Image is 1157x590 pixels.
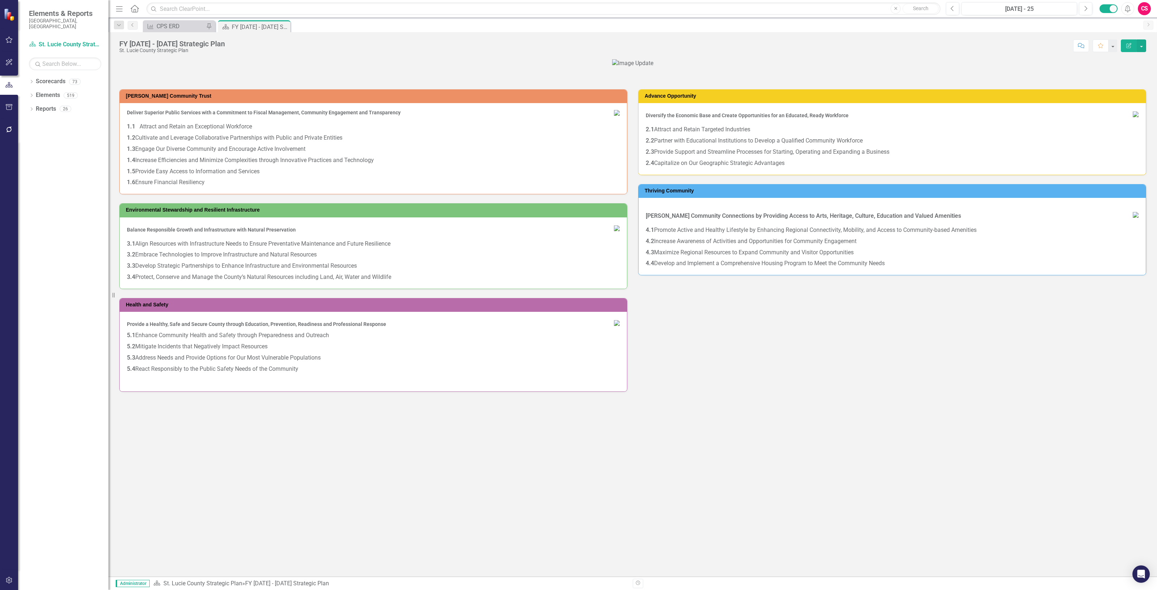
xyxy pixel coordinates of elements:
[612,59,653,68] img: Image Update
[913,5,928,11] span: Search
[69,78,81,85] div: 73
[127,272,620,281] p: Protect, Conserve and Manage the County’s Natural Resources including Land, Air, Water and Wildlife
[127,332,135,339] strong: 5.1
[145,22,204,31] a: CPS ERD
[3,8,17,21] img: ClearPoint Strategy
[119,48,225,53] div: St. Lucie County Strategic Plan
[645,188,1142,194] h3: Thriving Community
[64,92,78,98] div: 519
[645,93,1142,99] h3: Advance Opportunity
[127,166,620,177] p: Provide Easy Access to Information and Services
[127,321,386,327] span: Provide a Healthy, Safe and Secure County through Education, Prevention, Readiness and Profession...
[961,2,1077,15] button: [DATE] - 25
[153,580,627,588] div: »
[127,343,135,350] strong: 5.2
[127,260,620,272] p: Develop Strategic Partnerships to Enhance Infrastructure and Environmental Resources
[116,580,150,587] span: Administrator
[127,123,135,130] strong: 1.1
[163,580,242,587] a: St. Lucie County Strategic Plan
[1133,212,1139,218] img: 7.Thrive.Comm%20small.png
[127,251,135,258] strong: 3.2
[232,22,289,31] div: FY [DATE] - [DATE] Strategic Plan
[127,365,135,372] strong: 5.4
[29,41,101,49] a: St. Lucie County Strategic Plan
[126,93,623,99] h3: [PERSON_NAME] Community Trust
[646,258,1139,268] p: Develop and Implement a Comprehensive Housing Program to Meet the Community Needs
[902,4,939,14] button: Search
[127,110,401,115] span: Deliver Superior Public Services with a Commitment to Fiscal Management, Community Engagement and...
[646,238,654,245] strong: 4.2
[127,240,135,247] strong: 3.1
[646,126,654,133] strong: 2.1
[646,158,1139,167] p: Capitalize on Our Geographic Strategic Advantages
[60,106,71,112] div: 26
[646,236,1139,247] p: Increase Awareness of Activities and Opportunities for Community Engagement
[127,179,135,186] strong: 1.6
[646,148,654,155] strong: 2.3
[127,144,620,155] p: Engage Our Diverse Community and Encourage Active Involvement
[646,113,849,118] span: Diversify the Economic Base and Create Opportunities for an Educated, Ready Workforce
[646,260,654,267] strong: 4.4
[126,302,623,307] h3: Health and Safety
[646,160,654,166] strong: 2.4
[140,123,252,130] span: Attract and Retain an Exceptional Workforce
[646,226,654,233] strong: 4.1
[1132,565,1150,583] div: Open Intercom Messenger
[29,18,101,30] small: [GEOGRAPHIC_DATA], [GEOGRAPHIC_DATA]
[127,352,620,364] p: Address Needs and Provide Options for Our Most Vulnerable Populations
[36,77,65,86] a: Scorecards
[646,247,1139,258] p: Maximize Regional Resources to Expand Community and Visitor Opportunities
[646,137,654,144] strong: 2.2
[646,212,961,219] strong: [PERSON_NAME] Community Connections by Providing Access to Arts, Heritage, Culture, Education and...
[127,132,620,144] p: Cultivate and Leverage Collaborative Partnerships with Public and Private Entities
[127,177,620,187] p: Ensure Financial Resiliency
[127,145,135,152] strong: 1.3
[157,22,204,31] div: CPS ERD
[127,341,620,352] p: Mitigate Incidents that Negatively Impact Resources
[29,58,101,70] input: Search Below...
[127,155,620,166] p: Increase Efficiencies and Minimize Complexities through Innovative Practices and Technology
[36,105,56,113] a: Reports
[646,225,1139,236] p: Promote Active and Healthy Lifestyle by Enhancing Regional Connectivity, Mobility, and Access to ...
[646,124,1139,135] p: Attract and Retain Targeted Industries
[614,320,620,326] img: 8.Health.Safety%20small.png
[36,91,60,99] a: Elements
[127,354,135,361] strong: 5.3
[127,262,135,269] strong: 3.3
[1138,2,1151,15] button: CS
[127,227,296,233] span: Balance Responsible Growth and Infrastructure with Natural Preservation
[646,135,1139,147] p: Partner with Educational Institutions to Develop a Qualified Community Workforce
[127,330,620,341] p: Enhance Community Health and Safety through Preparedness and Outreach
[127,157,135,164] strong: 1.4
[127,134,135,141] strong: 1.2
[1133,111,1139,117] img: 5.Adv.Opportunity%20small%20v2.png
[614,225,620,231] img: 6.Env.Steward%20small.png
[127,364,620,375] p: React Responsibly to the Public Safety Needs of the Community
[119,40,225,48] div: FY [DATE] - [DATE] Strategic Plan
[964,5,1075,13] div: [DATE] - 25
[127,238,620,250] p: Align Resources with Infrastructure Needs to Ensure Preventative Maintenance and Future Resilience
[127,249,620,260] p: Embrace Technologies to Improve Infrastructure and Natural Resources
[29,9,101,18] span: Elements & Reports
[646,249,654,256] strong: 4.3
[245,580,329,587] div: FY [DATE] - [DATE] Strategic Plan
[127,168,135,175] strong: 1.5
[646,147,1139,158] p: Provide Support and Streamline Processes for Starting, Operating and Expanding a Business
[146,3,940,15] input: Search ClearPoint...
[127,273,135,280] strong: 3.4
[614,110,620,116] img: 4.%20Foster.Comm.Trust%20small.png
[126,207,623,213] h3: Environmental Stewardship and Resilient Infrastructure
